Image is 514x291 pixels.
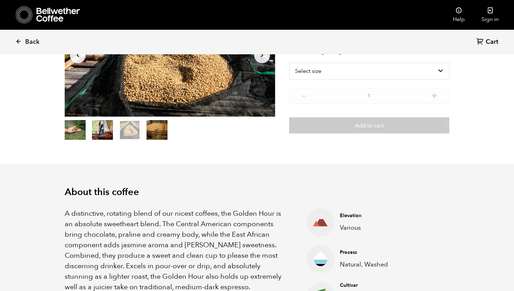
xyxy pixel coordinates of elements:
[25,38,40,46] span: Back
[289,117,449,133] button: Add to cart
[340,260,438,269] p: Natural, Washed
[430,91,439,98] button: +
[486,38,498,46] span: Cart
[340,282,438,289] h4: Cultivar
[340,212,438,219] h4: Elevation
[477,37,500,47] a: Cart
[300,91,308,98] button: -
[65,187,449,198] h2: About this coffee
[340,249,438,256] h4: Process
[340,223,438,233] p: Various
